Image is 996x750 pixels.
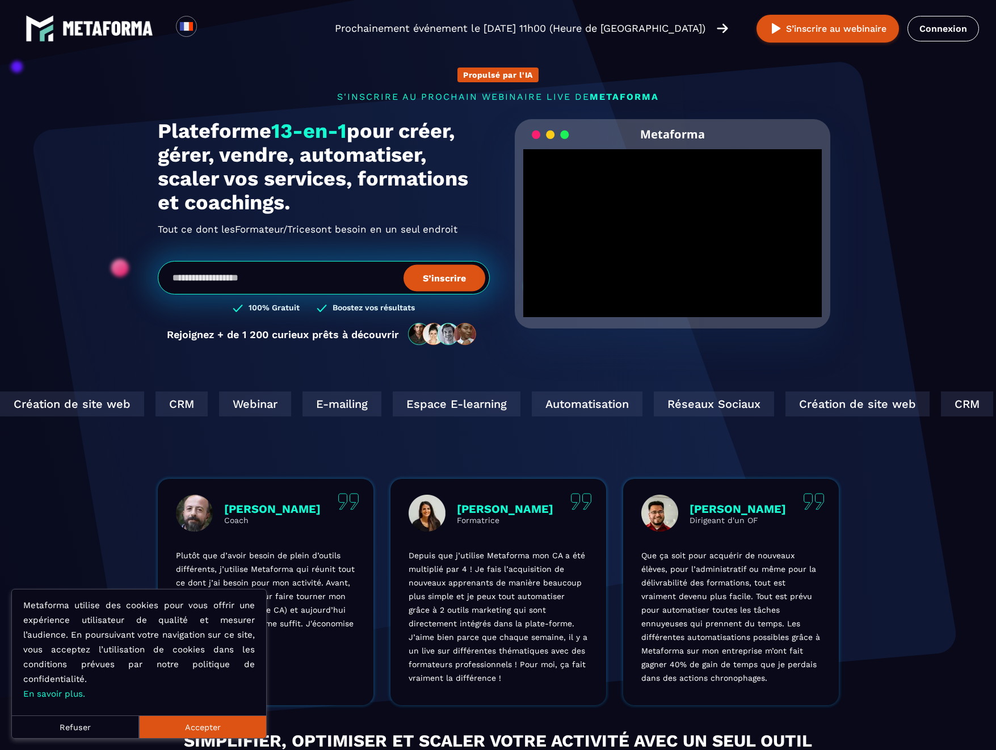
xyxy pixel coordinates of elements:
div: Création de site web [737,391,881,416]
p: Que ça soit pour acquérir de nouveaux élèves, pour l’administratif ou même pour la délivrabilité ... [641,549,821,685]
img: quote [803,493,825,510]
input: Search for option [207,22,215,35]
p: Depuis que j’utilise Metaforma mon CA a été multiplié par 4 ! Je fais l’acquisition de nouveaux a... [409,549,588,685]
img: profile [641,495,678,532]
div: Réseaux Sociaux [606,391,726,416]
img: checked [317,303,327,314]
img: fr [179,19,194,33]
h3: 100% Gratuit [249,303,300,314]
p: Dirigeant d'un OF [690,516,786,525]
img: community-people [405,322,481,346]
h3: Boostez vos résultats [333,303,415,314]
p: Plutôt que d’avoir besoin de plein d’outils différents, j’utilise Metaforma qui réunit tout ce do... [176,549,355,644]
h1: Plateforme pour créer, gérer, vendre, automatiser, scaler vos services, formations et coachings. [158,119,490,214]
p: Rejoignez + de 1 200 curieux prêts à découvrir [167,328,399,340]
div: Automatisation [484,391,594,416]
img: arrow-right [717,22,728,35]
h2: Tout ce dont les ont besoin en un seul endroit [158,220,490,238]
img: profile [409,495,446,532]
img: quote [570,493,592,510]
p: Formatrice [457,516,553,525]
img: checked [233,303,243,314]
p: [PERSON_NAME] [457,502,553,516]
div: E-mailing [254,391,333,416]
h2: Metaforma [640,119,705,149]
img: logo [62,21,153,36]
img: loading [532,129,569,140]
a: En savoir plus. [23,689,85,699]
span: METAFORMA [590,91,659,102]
img: logo [26,14,54,43]
span: Formateur/Trices [235,220,316,238]
div: CRM [107,391,159,416]
div: CRM [893,391,945,416]
button: Refuser [12,715,139,738]
p: Metaforma utilise des cookies pour vous offrir une expérience utilisateur de qualité et mesurer l... [23,598,255,701]
a: Connexion [907,16,979,41]
button: Accepter [139,715,266,738]
p: [PERSON_NAME] [224,502,321,516]
p: Coach [224,516,321,525]
p: Propulsé par l'IA [463,70,533,79]
button: S’inscrire [404,264,485,291]
div: Search for option [197,16,225,41]
img: profile [176,495,213,532]
button: S’inscrire au webinaire [757,15,899,43]
p: Prochainement événement le [DATE] 11h00 (Heure de [GEOGRAPHIC_DATA]) [335,20,705,36]
p: s'inscrire au prochain webinaire live de [158,91,839,102]
div: Espace E-learning [344,391,472,416]
img: quote [338,493,359,510]
div: Webinar [171,391,243,416]
img: play [769,22,783,36]
p: [PERSON_NAME] [690,502,786,516]
span: 13-en-1 [271,119,347,143]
